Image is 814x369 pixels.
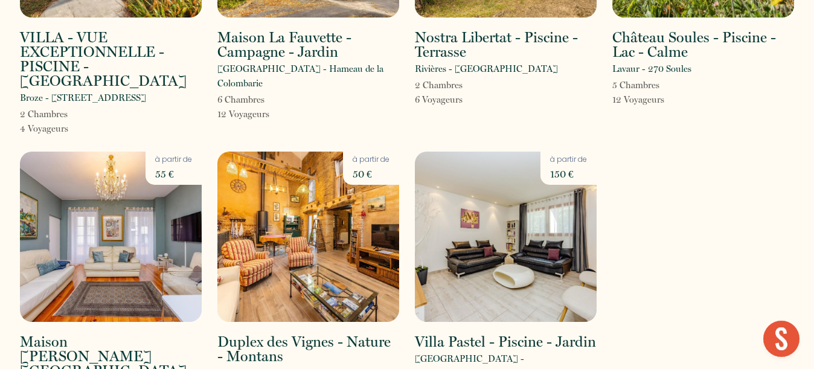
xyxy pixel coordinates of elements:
[550,165,587,182] p: 150 €
[415,152,597,322] img: rental-image
[217,30,399,59] h2: Maison La Fauvette - Campagne - Jardin
[20,30,202,88] h2: VILLA - VUE EXCEPTIONNELLE - PISCINE - [GEOGRAPHIC_DATA]
[65,123,68,134] span: s
[459,80,463,91] span: s
[353,154,389,165] p: à partir de
[20,152,202,322] img: rental-image
[217,107,269,121] p: 12 Voyageur
[266,109,269,120] span: s
[550,154,587,165] p: à partir de
[20,121,68,136] p: 4 Voyageur
[64,109,68,120] span: s
[415,78,463,92] p: 2 Chambre
[20,107,68,121] p: 2 Chambre
[612,62,691,76] p: Lavaur - 270 Soules
[612,78,664,92] p: 5 Chambre
[661,94,664,105] span: s
[155,154,192,165] p: à partir de
[155,165,192,182] p: 55 €
[415,30,597,59] h2: Nostra Libertat - Piscine - Terrasse
[217,62,399,91] p: [GEOGRAPHIC_DATA] - Hameau de la Colombarie
[656,80,659,91] span: s
[612,30,794,59] h2: Château Soules - Piscine - Lac - Calme
[20,91,146,105] p: Broze - [STREET_ADDRESS]
[217,92,269,107] p: 6 Chambre
[459,94,463,105] span: s
[353,165,389,182] p: 50 €
[612,92,664,107] p: 12 Voyageur
[415,92,463,107] p: 6 Voyageur
[763,321,800,357] div: Ouvrir le chat
[415,335,596,349] h2: Villa Pastel - Piscine - Jardin
[415,62,558,76] p: Rivières - [GEOGRAPHIC_DATA]
[217,335,399,364] h2: Duplex des Vignes - Nature - Montans
[217,152,399,322] img: rental-image
[261,94,264,105] span: s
